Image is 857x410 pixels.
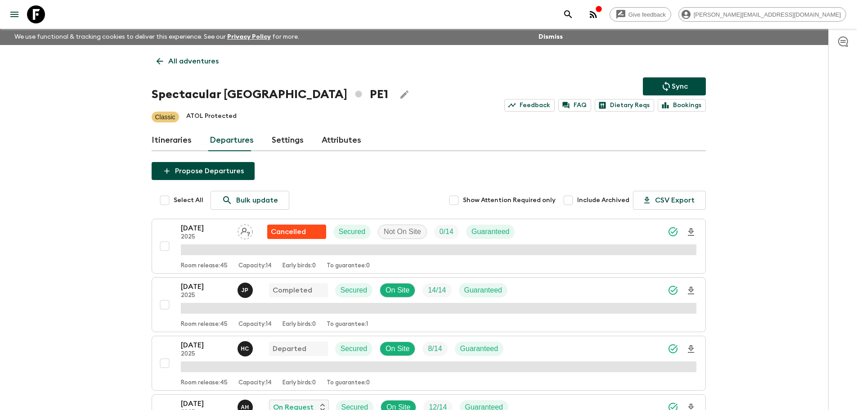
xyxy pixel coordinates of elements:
[238,227,253,234] span: Assign pack leader
[384,226,421,237] p: Not On Site
[152,130,192,151] a: Itineraries
[536,31,565,43] button: Dismiss
[559,5,577,23] button: search adventures
[633,191,706,210] button: CSV Export
[333,225,371,239] div: Secured
[428,285,446,296] p: 14 / 14
[434,225,459,239] div: Trip Fill
[686,227,696,238] svg: Download Onboarding
[463,196,556,205] span: Show Attention Required only
[686,344,696,355] svg: Download Onboarding
[327,262,370,270] p: To guarantee: 0
[283,321,316,328] p: Early birds: 0
[668,226,678,237] svg: Synced Successfully
[440,226,453,237] p: 0 / 14
[181,351,230,358] p: 2025
[238,321,272,328] p: Capacity: 14
[186,112,237,122] p: ATOL Protected
[11,29,303,45] p: We use functional & tracking cookies to deliver this experience. See our for more.
[152,86,388,104] h1: Spectacular [GEOGRAPHIC_DATA] PE1
[210,130,254,151] a: Departures
[181,223,230,234] p: [DATE]
[155,113,175,122] p: Classic
[386,343,409,354] p: On Site
[181,234,230,241] p: 2025
[273,343,306,354] p: Departed
[464,285,503,296] p: Guaranteed
[339,226,366,237] p: Secured
[272,130,304,151] a: Settings
[181,340,230,351] p: [DATE]
[152,219,706,274] button: [DATE]2025Assign pack leaderFlash Pack cancellationSecuredNot On SiteTrip FillGuaranteedRoom rele...
[152,162,255,180] button: Propose Departures
[174,196,203,205] span: Select All
[380,342,415,356] div: On Site
[678,7,846,22] div: [PERSON_NAME][EMAIL_ADDRESS][DOMAIN_NAME]
[273,285,312,296] p: Completed
[428,343,442,354] p: 8 / 14
[238,262,272,270] p: Capacity: 14
[341,343,368,354] p: Secured
[327,379,370,387] p: To guarantee: 0
[152,52,224,70] a: All adventures
[672,81,688,92] p: Sync
[380,283,415,297] div: On Site
[238,379,272,387] p: Capacity: 14
[624,11,671,18] span: Give feedback
[283,262,316,270] p: Early birds: 0
[658,99,706,112] a: Bookings
[422,342,447,356] div: Trip Fill
[181,379,228,387] p: Room release: 45
[327,321,368,328] p: To guarantee: 1
[643,77,706,95] button: Sync adventure departures to the booking engine
[238,402,255,410] span: Alejandro Huambo
[378,225,427,239] div: Not On Site
[181,321,228,328] p: Room release: 45
[181,292,230,299] p: 2025
[271,226,306,237] p: Cancelled
[668,343,678,354] svg: Synced Successfully
[422,283,451,297] div: Trip Fill
[335,283,373,297] div: Secured
[152,336,706,391] button: [DATE]2025Hector Carillo DepartedSecuredOn SiteTrip FillGuaranteedRoom release:45Capacity:14Early...
[558,99,591,112] a: FAQ
[395,86,413,104] button: Edit Adventure Title
[471,226,510,237] p: Guaranteed
[686,285,696,296] svg: Download Onboarding
[5,5,23,23] button: menu
[595,99,654,112] a: Dietary Reqs
[460,343,498,354] p: Guaranteed
[386,285,409,296] p: On Site
[238,285,255,293] span: Joseph Pimentel
[689,11,846,18] span: [PERSON_NAME][EMAIL_ADDRESS][DOMAIN_NAME]
[211,191,289,210] a: Bulk update
[610,7,671,22] a: Give feedback
[152,277,706,332] button: [DATE]2025Joseph PimentelCompletedSecuredOn SiteTrip FillGuaranteedRoom release:45Capacity:14Earl...
[322,130,361,151] a: Attributes
[238,344,255,351] span: Hector Carillo
[283,379,316,387] p: Early birds: 0
[267,225,326,239] div: Flash Pack cancellation
[181,262,228,270] p: Room release: 45
[668,285,678,296] svg: Synced Successfully
[577,196,629,205] span: Include Archived
[181,281,230,292] p: [DATE]
[335,342,373,356] div: Secured
[504,99,555,112] a: Feedback
[236,195,278,206] p: Bulk update
[168,56,219,67] p: All adventures
[341,285,368,296] p: Secured
[227,34,271,40] a: Privacy Policy
[181,398,230,409] p: [DATE]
